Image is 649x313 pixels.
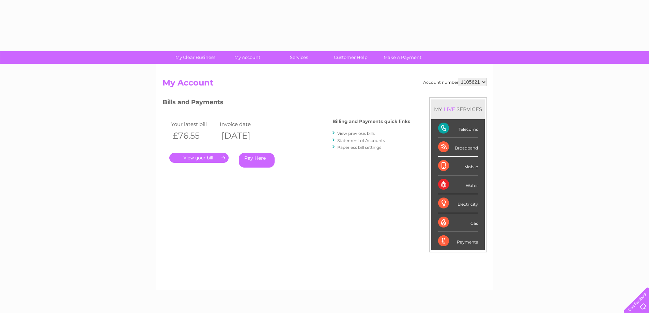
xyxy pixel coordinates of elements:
a: View previous bills [337,131,375,136]
h4: Billing and Payments quick links [333,119,410,124]
div: Account number [423,78,487,86]
a: My Clear Business [167,51,223,64]
th: £76.55 [169,129,218,143]
div: Payments [438,232,478,250]
div: Broadband [438,138,478,157]
th: [DATE] [218,129,267,143]
div: MY SERVICES [431,99,485,119]
td: Your latest bill [169,120,218,129]
a: My Account [219,51,275,64]
h2: My Account [163,78,487,91]
div: Electricity [438,194,478,213]
a: Paperless bill settings [337,145,381,150]
div: LIVE [442,106,457,112]
div: Mobile [438,157,478,175]
td: Invoice date [218,120,267,129]
div: Gas [438,213,478,232]
a: Make A Payment [374,51,431,64]
a: Pay Here [239,153,275,168]
a: Customer Help [323,51,379,64]
div: Telecoms [438,119,478,138]
a: Statement of Accounts [337,138,385,143]
a: . [169,153,229,163]
a: Services [271,51,327,64]
div: Water [438,175,478,194]
h3: Bills and Payments [163,97,410,109]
